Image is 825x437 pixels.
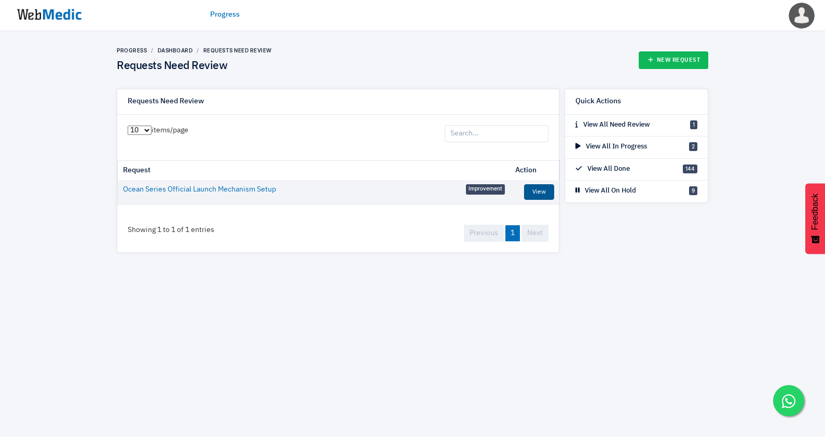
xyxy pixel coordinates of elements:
[466,184,505,195] span: Improvement
[510,161,559,180] th: Action
[575,97,621,106] h6: Quick Actions
[117,47,272,54] nav: breadcrumb
[521,225,548,242] a: Next
[128,125,188,136] label: items/page
[639,51,709,69] a: New Request
[575,142,647,152] p: View All In Progress
[117,214,225,246] div: Showing 1 to 1 of 1 entries
[158,47,193,53] a: Dashboard
[810,194,820,230] span: Feedback
[524,184,554,200] a: View
[117,47,147,53] a: Progress
[118,161,510,180] th: Request
[128,126,152,135] select: items/page
[689,142,697,151] span: 2
[210,9,240,20] a: Progress
[575,164,630,174] p: View All Done
[123,184,276,195] a: Ocean Series Official Launch Mechanism Setup
[690,120,697,129] span: 1
[805,183,825,254] button: Feedback - Show survey
[445,125,548,143] input: Search...
[464,225,504,242] a: Previous
[689,186,697,195] span: 9
[203,47,272,53] a: Requests Need Review
[505,225,520,241] a: 1
[117,60,272,73] h4: Requests Need Review
[683,165,697,173] span: 144
[575,186,636,196] p: View All On Hold
[575,120,650,130] p: View All Need Review
[128,97,204,106] h6: Requests Need Review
